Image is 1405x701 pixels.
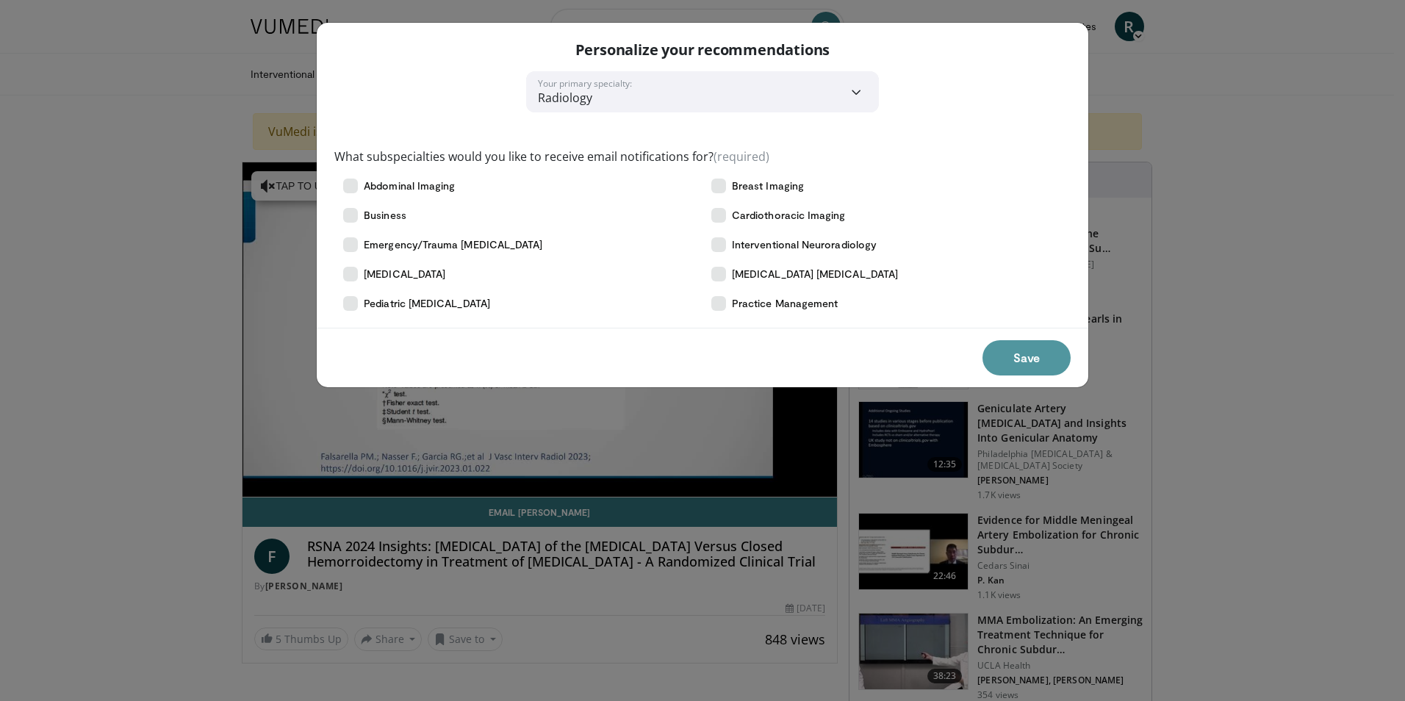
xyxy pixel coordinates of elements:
[732,179,804,193] span: Breast Imaging
[732,296,838,311] span: Practice Management
[364,267,445,281] span: [MEDICAL_DATA]
[982,340,1071,375] button: Save
[364,237,542,252] span: Emergency/Trauma [MEDICAL_DATA]
[732,267,898,281] span: [MEDICAL_DATA] [MEDICAL_DATA]
[364,208,406,223] span: Business
[714,148,769,165] span: (required)
[732,208,846,223] span: Cardiothoracic Imaging
[575,40,830,60] p: Personalize your recommendations
[732,237,877,252] span: Interventional Neuroradiology
[334,148,769,165] label: What subspecialties would you like to receive email notifications for?
[364,296,490,311] span: Pediatric [MEDICAL_DATA]
[364,179,455,193] span: Abdominal Imaging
